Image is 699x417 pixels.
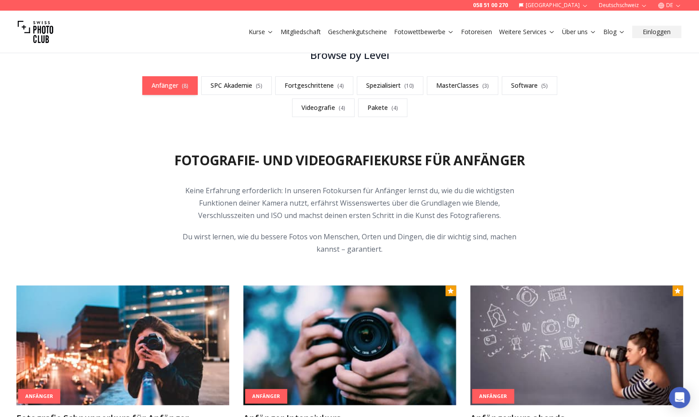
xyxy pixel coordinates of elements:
[130,48,570,62] h3: Browse by Level
[470,285,683,405] img: Anfängerkurs abends
[457,26,496,38] button: Fotoreisen
[328,27,387,36] a: Geschenkgutscheine
[337,82,344,90] span: ( 4 )
[391,104,398,112] span: ( 4 )
[142,76,198,95] a: Anfänger(8)
[249,27,273,36] a: Kurse
[600,26,629,38] button: Blog
[394,27,454,36] a: Fotowettbewerbe
[502,76,557,95] a: Software(5)
[243,285,456,405] img: Anfänger Intensivkurs
[18,389,60,404] div: Anfänger
[461,27,492,36] a: Fotoreisen
[275,76,353,95] a: Fortgeschrittene(4)
[473,2,508,9] a: 058 51 00 270
[182,82,188,90] span: ( 8 )
[180,230,520,255] p: Du wirst lernen, wie du bessere Fotos von Menschen, Orten und Dingen, die dir wichtig sind, mache...
[541,82,548,90] span: ( 5 )
[632,26,681,38] button: Einloggen
[324,26,391,38] button: Geschenkgutscheine
[482,82,489,90] span: ( 3 )
[245,26,277,38] button: Kurse
[357,76,423,95] a: Spezialisiert(10)
[496,26,558,38] button: Weitere Services
[427,76,498,95] a: MasterClasses(3)
[180,184,520,222] p: Keine Erfahrung erforderlich: In unseren Fotokursen für Anfänger lernst du, wie du die wichtigste...
[16,285,229,405] img: Fotografie Schnupperkurs für Anfänger
[391,26,457,38] button: Fotowettbewerbe
[256,82,262,90] span: ( 5 )
[603,27,625,36] a: Blog
[558,26,600,38] button: Über uns
[245,389,287,404] div: Anfänger
[499,27,555,36] a: Weitere Services
[358,98,407,117] a: Pakete(4)
[201,76,272,95] a: SPC Akademie(5)
[404,82,414,90] span: ( 10 )
[18,14,53,50] img: Swiss photo club
[292,98,355,117] a: Videografie(4)
[472,389,514,404] div: Anfänger
[174,152,525,168] h2: Fotografie- und Videografiekurse für Anfänger
[669,387,690,408] div: Open Intercom Messenger
[562,27,596,36] a: Über uns
[277,26,324,38] button: Mitgliedschaft
[281,27,321,36] a: Mitgliedschaft
[339,104,345,112] span: ( 4 )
